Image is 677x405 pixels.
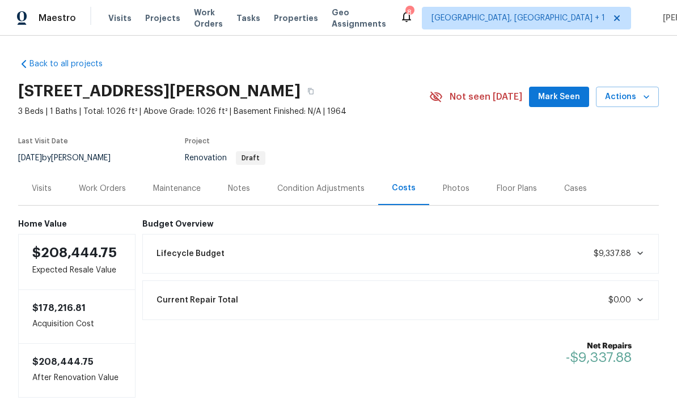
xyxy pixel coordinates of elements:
div: Work Orders [79,183,126,194]
span: $178,216.81 [32,304,86,313]
span: Geo Assignments [332,7,386,29]
div: Photos [443,183,469,194]
div: Cases [564,183,587,194]
span: Draft [237,155,264,161]
div: Maintenance [153,183,201,194]
span: Maestro [39,12,76,24]
span: Project [185,138,210,144]
span: Properties [274,12,318,24]
h6: Budget Overview [142,219,659,228]
div: 8 [405,7,413,18]
div: Expected Resale Value [18,234,136,290]
div: Acquisition Cost [18,290,136,343]
span: $208,444.75 [32,246,117,259]
div: by [PERSON_NAME] [18,151,124,165]
h6: Home Value [18,219,136,228]
span: [DATE] [18,154,42,162]
span: $0.00 [608,296,631,304]
span: Lifecycle Budget [156,248,225,259]
span: Renovation [185,154,265,162]
span: Actions [605,90,650,104]
span: 3 Beds | 1 Baths | Total: 1026 ft² | Above Grade: 1026 ft² | Basement Finished: N/A | 1964 [18,106,429,117]
div: After Renovation Value [18,343,136,398]
span: Projects [145,12,180,24]
button: Actions [596,87,659,108]
div: Visits [32,183,52,194]
span: Visits [108,12,132,24]
span: $208,444.75 [32,357,94,366]
div: Floor Plans [497,183,537,194]
div: Costs [392,182,416,194]
span: Work Orders [194,7,223,29]
span: $9,337.88 [594,250,631,258]
button: Copy Address [301,81,321,101]
span: [GEOGRAPHIC_DATA], [GEOGRAPHIC_DATA] + 1 [431,12,605,24]
div: Notes [228,183,250,194]
b: Net Repairs [566,340,632,352]
a: Back to all projects [18,58,127,70]
span: Last Visit Date [18,138,68,144]
button: Mark Seen [529,87,589,108]
span: -$9,337.88 [566,351,632,364]
span: Current Repair Total [156,295,238,306]
span: Tasks [236,14,260,22]
div: Condition Adjustments [277,183,365,194]
span: Not seen [DATE] [450,91,522,103]
span: Mark Seen [538,90,580,104]
h2: [STREET_ADDRESS][PERSON_NAME] [18,86,301,97]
